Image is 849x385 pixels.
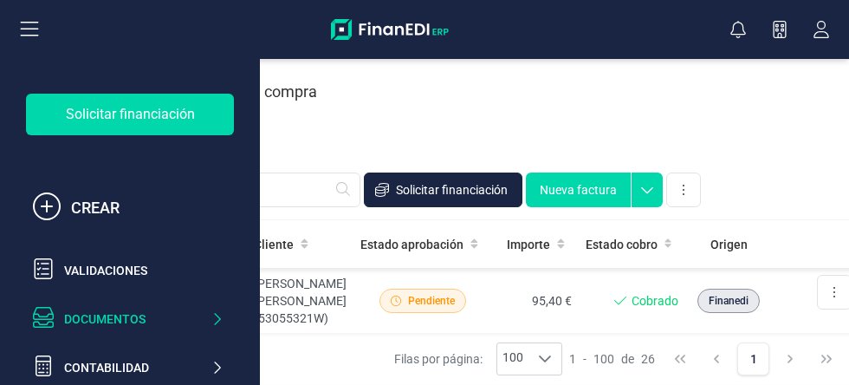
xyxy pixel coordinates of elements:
[394,343,562,375] div: Filas por página:
[64,262,224,279] div: Validaciones
[710,236,748,253] span: Origen
[64,359,211,376] div: Contabilidad
[774,343,807,375] button: Next Page
[360,236,463,253] span: Estado aprobación
[408,293,455,309] span: Pendiente
[641,350,655,368] span: 26
[569,350,655,368] div: -
[569,350,576,368] span: 1
[364,173,522,207] button: Solicitar financiación
[247,268,353,335] td: [PERSON_NAME] [PERSON_NAME] (53055321W)
[26,94,234,135] div: Solicitar financiación
[492,268,579,335] td: 95,40 €
[331,19,449,40] img: Logo Finanedi
[64,310,211,328] div: Documentos
[593,350,614,368] span: 100
[507,236,550,253] span: Importe
[709,293,749,309] span: Finanedi
[664,343,697,375] button: First Page
[254,236,294,253] span: Cliente
[700,343,733,375] button: Previous Page
[810,343,843,375] button: Last Page
[632,292,678,310] span: Cobrado
[71,196,224,220] div: CREAR
[737,343,770,375] button: Page 1
[621,350,634,368] span: de
[396,181,508,199] span: Solicitar financiación
[586,236,658,253] span: Estado cobro
[497,343,528,375] span: 100
[526,173,631,207] button: Nueva factura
